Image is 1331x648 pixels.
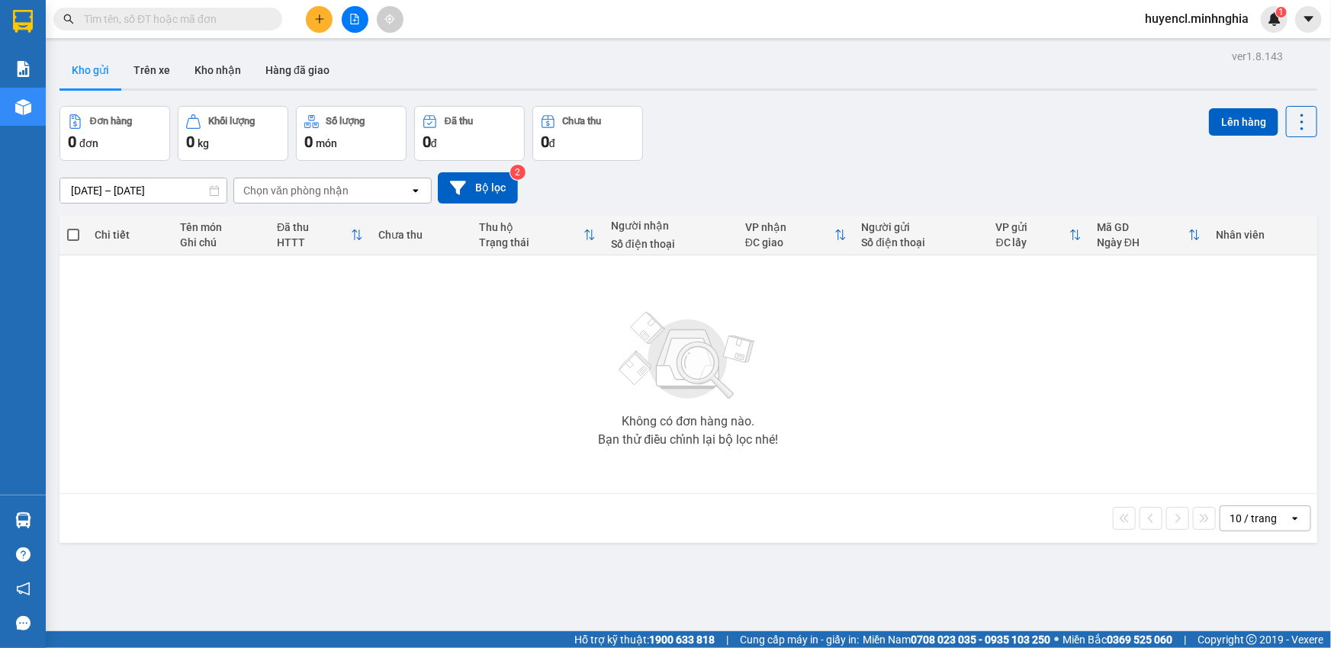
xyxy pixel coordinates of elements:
[349,14,360,24] span: file-add
[1097,221,1188,233] div: Mã GD
[479,236,584,249] div: Trạng thái
[612,303,764,409] img: svg+xml;base64,PHN2ZyBjbGFzcz0ibGlzdC1wbHVnX19zdmciIHhtbG5zPSJodHRwOi8vd3d3LnczLm9yZy8yMDAwL3N2Zy...
[378,229,464,241] div: Chưa thu
[63,14,74,24] span: search
[304,133,313,151] span: 0
[745,236,834,249] div: ĐC giao
[1230,511,1277,526] div: 10 / trang
[277,236,351,249] div: HTTT
[989,215,1089,255] th: Toggle SortBy
[1289,512,1301,524] svg: open
[178,106,288,161] button: Khối lượng0kg
[611,238,730,250] div: Số điện thoại
[862,221,981,233] div: Người gửi
[911,634,1050,646] strong: 0708 023 035 - 0935 103 250
[532,106,643,161] button: Chưa thu0đ
[15,512,31,528] img: warehouse-icon
[438,172,518,204] button: Bộ lọc
[277,221,351,233] div: Đã thu
[79,137,98,149] span: đơn
[1276,7,1287,18] sup: 1
[208,116,255,127] div: Khối lượng
[243,183,349,198] div: Chọn văn phòng nhận
[863,631,1050,648] span: Miền Nam
[60,178,227,203] input: Select a date range.
[198,137,209,149] span: kg
[996,221,1069,233] div: VP gửi
[1302,12,1316,26] span: caret-down
[1097,236,1188,249] div: Ngày ĐH
[410,184,422,197] svg: open
[1295,6,1322,33] button: caret-down
[16,616,31,630] span: message
[1089,215,1208,255] th: Toggle SortBy
[445,116,473,127] div: Đã thu
[253,52,342,88] button: Hàng đã giao
[726,631,728,648] span: |
[186,133,195,151] span: 0
[269,215,371,255] th: Toggle SortBy
[121,52,182,88] button: Trên xe
[549,137,555,149] span: đ
[598,434,778,446] div: Bạn thử điều chỉnh lại bộ lọc nhé!
[649,634,715,646] strong: 1900 633 818
[15,61,31,77] img: solution-icon
[15,99,31,115] img: warehouse-icon
[1184,631,1186,648] span: |
[90,116,132,127] div: Đơn hàng
[622,415,754,428] div: Không có đơn hàng nào.
[611,220,730,232] div: Người nhận
[68,133,76,151] span: 0
[1063,631,1172,648] span: Miền Bắc
[84,11,264,27] input: Tìm tên, số ĐT hoặc mã đơn
[574,631,715,648] span: Hỗ trợ kỹ thuật:
[745,221,834,233] div: VP nhận
[1232,48,1283,65] div: ver 1.8.143
[1209,108,1278,136] button: Lên hàng
[180,221,262,233] div: Tên món
[314,14,325,24] span: plus
[13,10,33,33] img: logo-vxr
[479,221,584,233] div: Thu hộ
[1216,229,1310,241] div: Nhân viên
[431,137,437,149] span: đ
[377,6,403,33] button: aim
[16,547,31,562] span: question-circle
[1278,7,1284,18] span: 1
[738,215,854,255] th: Toggle SortBy
[1054,637,1059,643] span: ⚪️
[1268,12,1281,26] img: icon-new-feature
[342,6,368,33] button: file-add
[59,52,121,88] button: Kho gửi
[1107,634,1172,646] strong: 0369 525 060
[1246,634,1257,645] span: copyright
[326,116,365,127] div: Số lượng
[541,133,549,151] span: 0
[95,229,165,241] div: Chi tiết
[1133,9,1261,28] span: huyencl.minhnghia
[862,236,981,249] div: Số điện thoại
[316,137,337,149] span: món
[182,52,253,88] button: Kho nhận
[563,116,602,127] div: Chưa thu
[996,236,1069,249] div: ĐC lấy
[16,582,31,596] span: notification
[384,14,395,24] span: aim
[471,215,603,255] th: Toggle SortBy
[414,106,525,161] button: Đã thu0đ
[180,236,262,249] div: Ghi chú
[740,631,859,648] span: Cung cấp máy in - giấy in:
[306,6,333,33] button: plus
[423,133,431,151] span: 0
[296,106,407,161] button: Số lượng0món
[510,165,526,180] sup: 2
[59,106,170,161] button: Đơn hàng0đơn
